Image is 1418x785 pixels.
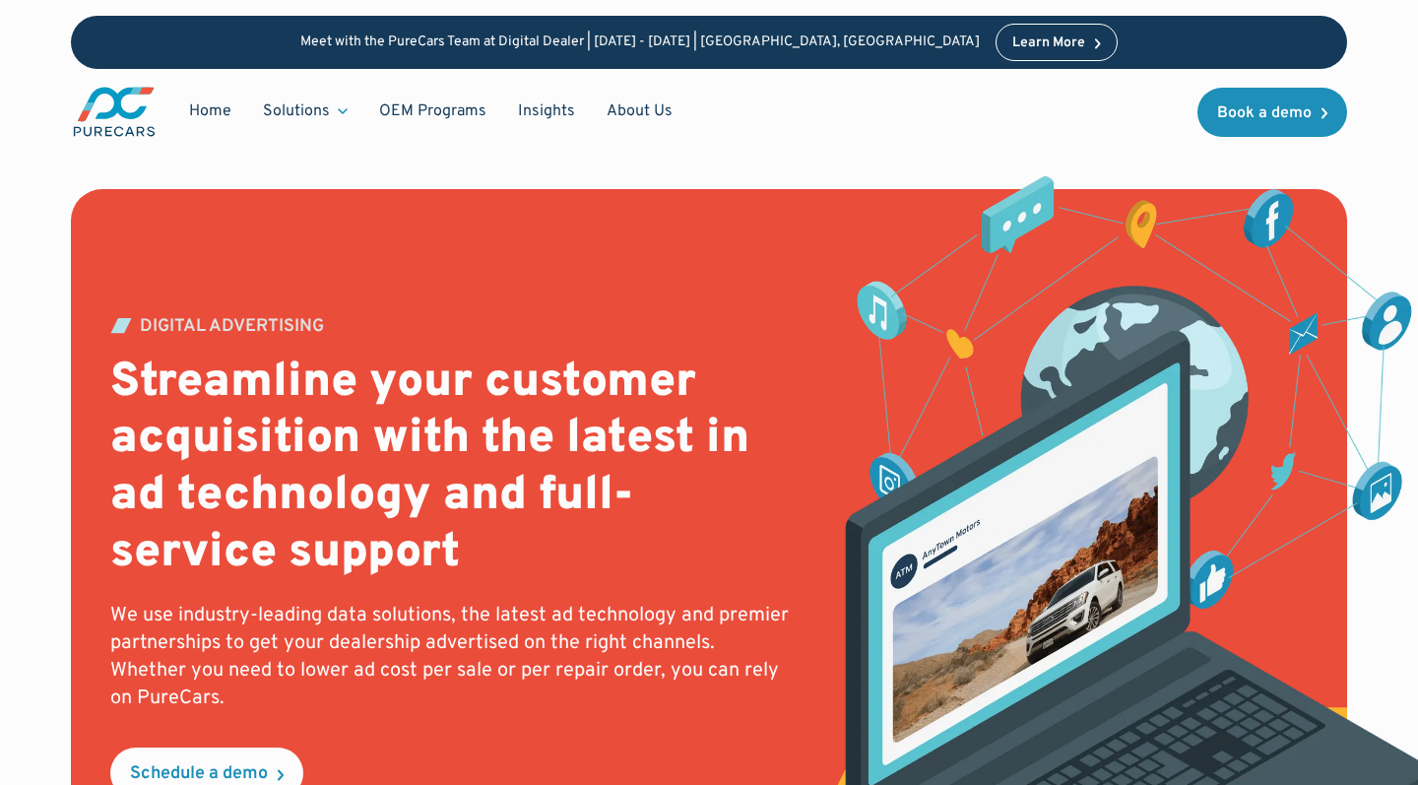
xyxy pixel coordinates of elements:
[71,85,158,139] a: main
[996,24,1118,61] a: Learn More
[300,34,980,51] p: Meet with the PureCars Team at Digital Dealer | [DATE] - [DATE] | [GEOGRAPHIC_DATA], [GEOGRAPHIC_...
[1217,105,1312,121] div: Book a demo
[263,100,330,122] div: Solutions
[247,93,363,130] div: Solutions
[591,93,688,130] a: About Us
[110,602,794,712] p: We use industry-leading data solutions, the latest ad technology and premier partnerships to get ...
[140,318,324,336] div: DIGITAL ADVERTISING
[1197,88,1347,137] a: Book a demo
[130,765,268,783] div: Schedule a demo
[173,93,247,130] a: Home
[1012,36,1085,50] div: Learn More
[363,93,502,130] a: OEM Programs
[71,85,158,139] img: purecars logo
[502,93,591,130] a: Insights
[110,356,794,582] h2: Streamline your customer acquisition with the latest in ad technology and full-service support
